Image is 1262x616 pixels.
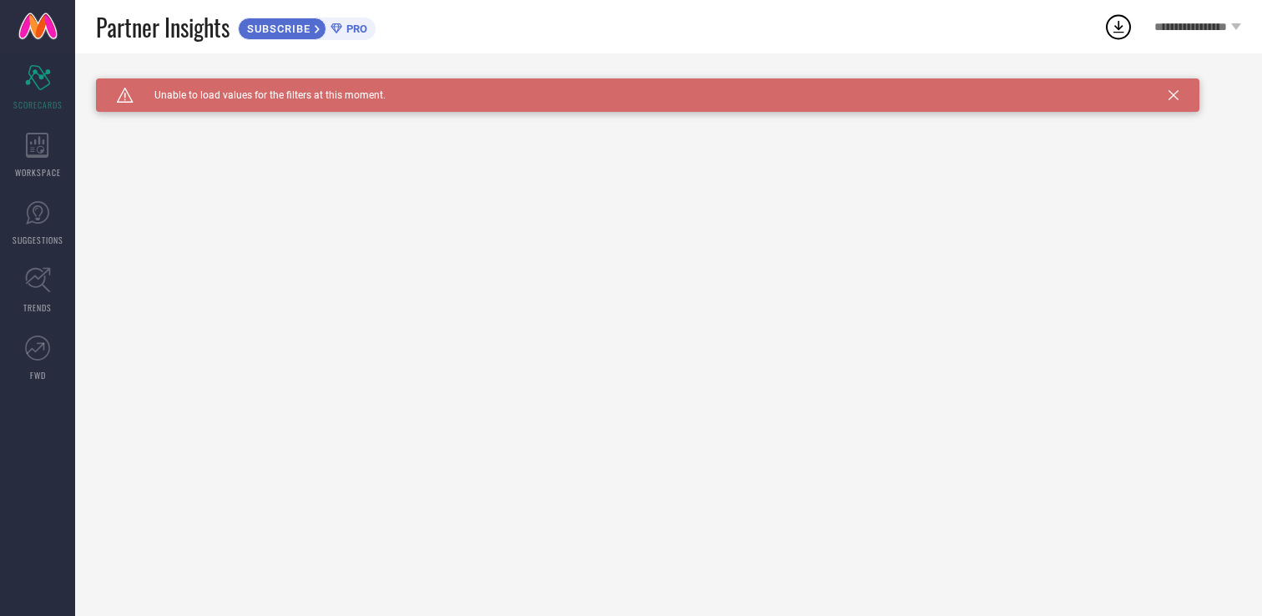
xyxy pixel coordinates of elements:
[96,10,230,44] span: Partner Insights
[15,166,61,179] span: WORKSPACE
[96,78,1241,92] div: Unable to load filters at this moment. Please try later.
[1103,12,1133,42] div: Open download list
[239,23,315,35] span: SUBSCRIBE
[13,234,63,246] span: SUGGESTIONS
[342,23,367,35] span: PRO
[13,98,63,111] span: SCORECARDS
[23,301,52,314] span: TRENDS
[134,89,386,101] span: Unable to load values for the filters at this moment.
[238,13,376,40] a: SUBSCRIBEPRO
[30,369,46,381] span: FWD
